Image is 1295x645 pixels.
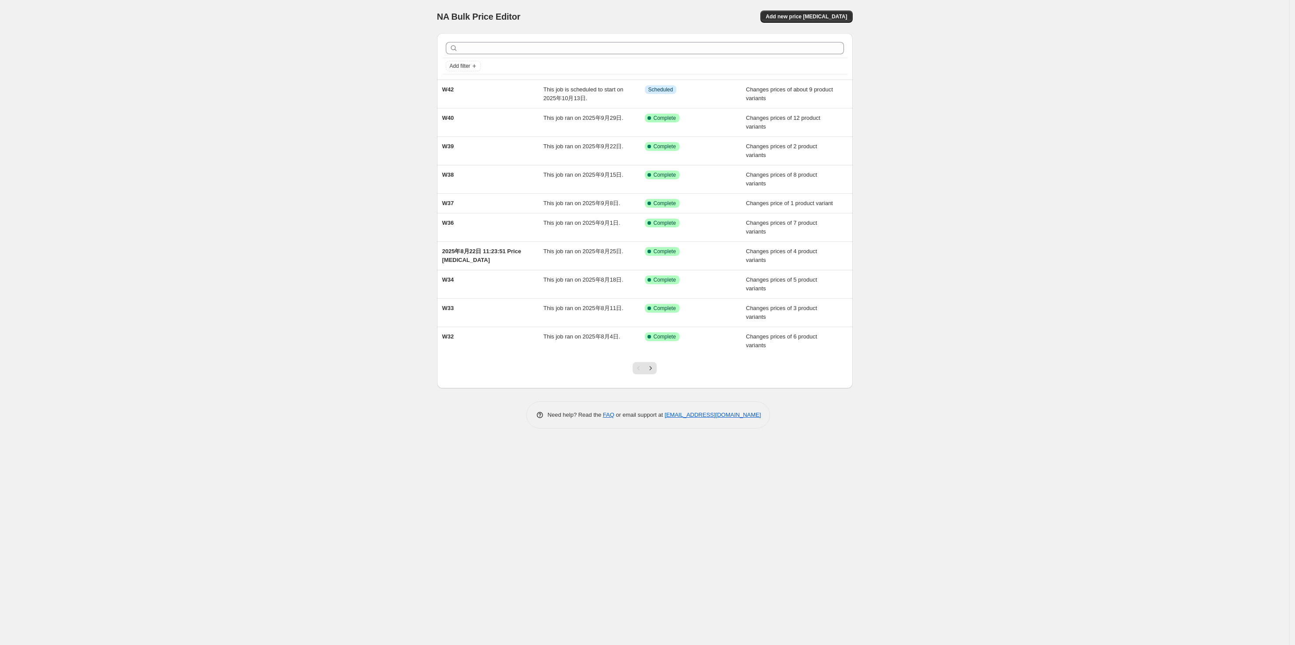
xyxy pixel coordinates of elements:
[654,171,676,178] span: Complete
[654,115,676,122] span: Complete
[442,200,454,206] span: W37
[442,171,454,178] span: W38
[648,86,673,93] span: Scheduled
[746,143,817,158] span: Changes prices of 2 product variants
[633,362,657,374] nav: Pagination
[766,13,847,20] span: Add new price [MEDICAL_DATA]
[654,305,676,312] span: Complete
[654,143,676,150] span: Complete
[548,411,603,418] span: Need help? Read the
[614,411,665,418] span: or email support at
[442,143,454,150] span: W39
[437,12,521,21] span: NA Bulk Price Editor
[746,220,817,235] span: Changes prices of 7 product variants
[654,248,676,255] span: Complete
[442,333,454,340] span: W32
[543,220,620,226] span: This job ran on 2025年9月1日.
[760,10,852,23] button: Add new price [MEDICAL_DATA]
[442,86,454,93] span: W42
[654,276,676,283] span: Complete
[442,248,521,263] span: 2025年8月22日 11:23:51 Price [MEDICAL_DATA]
[543,200,620,206] span: This job ran on 2025年9月8日.
[603,411,614,418] a: FAQ
[543,86,623,101] span: This job is scheduled to start on 2025年10月13日.
[543,333,620,340] span: This job ran on 2025年8月4日.
[442,276,454,283] span: W34
[543,305,623,311] span: This job ran on 2025年8月11日.
[746,305,817,320] span: Changes prices of 3 product variants
[746,115,820,130] span: Changes prices of 12 product variants
[746,276,817,292] span: Changes prices of 5 product variants
[543,171,623,178] span: This job ran on 2025年9月15日.
[442,220,454,226] span: W36
[746,171,817,187] span: Changes prices of 8 product variants
[746,248,817,263] span: Changes prices of 4 product variants
[665,411,761,418] a: [EMAIL_ADDRESS][DOMAIN_NAME]
[450,63,470,70] span: Add filter
[746,200,833,206] span: Changes price of 1 product variant
[654,200,676,207] span: Complete
[543,248,623,255] span: This job ran on 2025年8月25日.
[543,276,623,283] span: This job ran on 2025年8月18日.
[543,143,623,150] span: This job ran on 2025年9月22日.
[442,115,454,121] span: W40
[644,362,657,374] button: Next
[746,86,833,101] span: Changes prices of about 9 product variants
[446,61,481,71] button: Add filter
[746,333,817,349] span: Changes prices of 6 product variants
[543,115,623,121] span: This job ran on 2025年9月29日.
[654,333,676,340] span: Complete
[442,305,454,311] span: W33
[654,220,676,227] span: Complete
